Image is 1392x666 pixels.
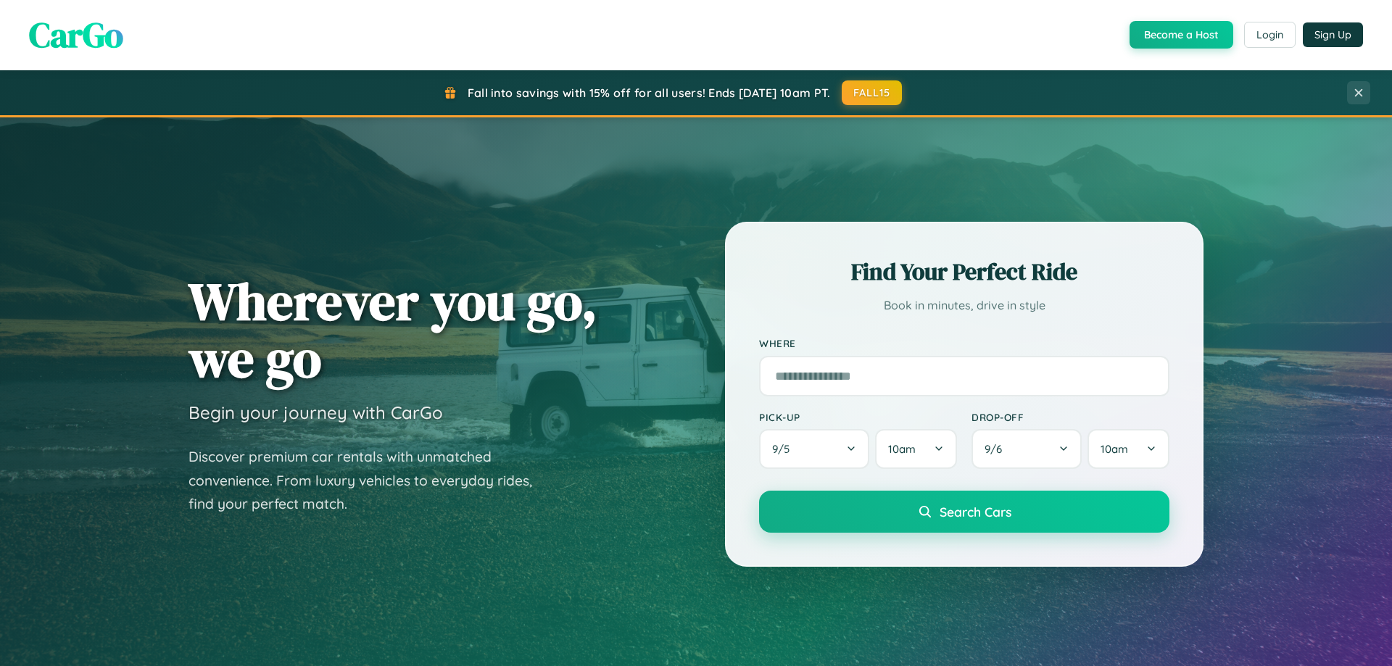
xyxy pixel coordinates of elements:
[888,442,916,456] span: 10am
[1101,442,1128,456] span: 10am
[759,295,1169,316] p: Book in minutes, drive in style
[759,338,1169,350] label: Where
[188,401,443,423] h3: Begin your journey with CarGo
[875,429,957,469] button: 10am
[985,442,1009,456] span: 9 / 6
[842,80,903,105] button: FALL15
[188,272,597,387] h1: Wherever you go, we go
[759,256,1169,288] h2: Find Your Perfect Ride
[971,429,1082,469] button: 9/6
[1087,429,1169,469] button: 10am
[468,86,831,100] span: Fall into savings with 15% off for all users! Ends [DATE] 10am PT.
[29,11,123,59] span: CarGo
[1130,21,1233,49] button: Become a Host
[940,504,1011,520] span: Search Cars
[1244,22,1296,48] button: Login
[1303,22,1363,47] button: Sign Up
[759,429,869,469] button: 9/5
[188,445,551,516] p: Discover premium car rentals with unmatched convenience. From luxury vehicles to everyday rides, ...
[759,411,957,423] label: Pick-up
[971,411,1169,423] label: Drop-off
[772,442,797,456] span: 9 / 5
[759,491,1169,533] button: Search Cars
